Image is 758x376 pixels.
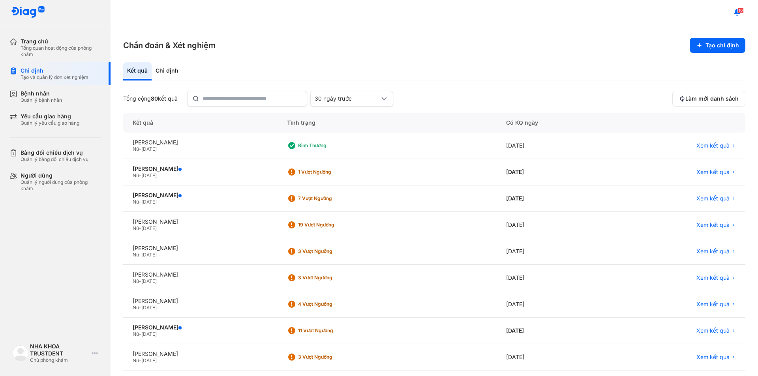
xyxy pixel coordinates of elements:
[133,357,139,363] span: Nữ
[21,120,79,126] div: Quản lý yêu cầu giao hàng
[133,192,268,199] div: [PERSON_NAME]
[141,199,157,205] span: [DATE]
[133,252,139,258] span: Nữ
[141,172,157,178] span: [DATE]
[21,113,79,120] div: Yêu cầu giao hàng
[141,146,157,152] span: [DATE]
[133,218,268,225] div: [PERSON_NAME]
[696,221,730,228] span: Xem kết quả
[497,159,612,185] div: [DATE]
[133,146,139,152] span: Nữ
[21,45,101,58] div: Tổng quan hoạt động của phòng khám
[298,354,361,360] div: 3 Vượt ngưỡng
[141,305,157,311] span: [DATE]
[497,185,612,212] div: [DATE]
[139,172,141,178] span: -
[152,62,182,80] div: Chỉ định
[21,97,62,103] div: Quản lý bệnh nhân
[133,172,139,178] span: Nữ
[133,297,268,305] div: [PERSON_NAME]
[133,350,268,357] div: [PERSON_NAME]
[21,67,88,74] div: Chỉ định
[139,357,141,363] span: -
[139,146,141,152] span: -
[696,248,730,255] span: Xem kết quả
[696,274,730,281] span: Xem kết quả
[298,327,361,334] div: 11 Vượt ngưỡng
[298,169,361,175] div: 1 Vượt ngưỡng
[298,275,361,281] div: 3 Vượt ngưỡng
[141,278,157,284] span: [DATE]
[21,172,101,179] div: Người dùng
[696,168,730,176] span: Xem kết quả
[139,331,141,337] span: -
[497,133,612,159] div: [DATE]
[133,225,139,231] span: Nữ
[30,343,89,357] div: NHA KHOA TRUSTDENT
[497,265,612,291] div: [DATE]
[133,199,139,205] span: Nữ
[139,225,141,231] span: -
[123,40,216,51] h3: Chẩn đoán & Xét nghiệm
[21,38,101,45] div: Trang chủ
[133,324,268,331] div: [PERSON_NAME]
[685,95,739,102] span: Làm mới danh sách
[133,271,268,278] div: [PERSON_NAME]
[13,345,28,361] img: logo
[497,113,612,133] div: Có KQ ngày
[21,74,88,80] div: Tạo và quản lý đơn xét nghiệm
[672,91,745,107] button: Làm mới danh sách
[139,278,141,284] span: -
[315,95,379,102] div: 30 ngày trước
[30,357,89,363] div: Chủ phòng khám
[278,113,497,133] div: Tình trạng
[737,7,744,13] span: 10
[11,6,45,19] img: logo
[497,318,612,344] div: [DATE]
[497,291,612,318] div: [DATE]
[141,331,157,337] span: [DATE]
[139,199,141,205] span: -
[696,301,730,308] span: Xem kết quả
[497,238,612,265] div: [DATE]
[151,95,158,102] span: 80
[696,327,730,334] span: Xem kết quả
[141,225,157,231] span: [DATE]
[696,195,730,202] span: Xem kết quả
[21,179,101,192] div: Quản lý người dùng của phòng khám
[141,357,157,363] span: [DATE]
[690,38,745,53] button: Tạo chỉ định
[133,139,268,146] div: [PERSON_NAME]
[21,156,88,163] div: Quản lý bảng đối chiếu dịch vụ
[21,149,88,156] div: Bảng đối chiếu dịch vụ
[497,212,612,238] div: [DATE]
[123,113,278,133] div: Kết quả
[298,222,361,228] div: 19 Vượt ngưỡng
[123,62,152,80] div: Kết quả
[133,165,268,172] div: [PERSON_NAME]
[696,142,730,149] span: Xem kết quả
[298,195,361,202] div: 7 Vượt ngưỡng
[141,252,157,258] span: [DATE]
[21,90,62,97] div: Bệnh nhân
[497,344,612,370] div: [DATE]
[133,278,139,284] span: Nữ
[696,354,730,361] span: Xem kết quả
[123,95,178,102] div: Tổng cộng kết quả
[139,305,141,311] span: -
[298,248,361,254] div: 3 Vượt ngưỡng
[298,301,361,307] div: 4 Vượt ngưỡng
[133,331,139,337] span: Nữ
[133,305,139,311] span: Nữ
[139,252,141,258] span: -
[133,245,268,252] div: [PERSON_NAME]
[298,142,361,149] div: Bình thường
